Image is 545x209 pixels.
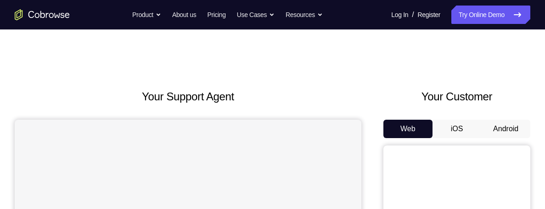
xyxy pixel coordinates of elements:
h2: Your Customer [383,88,530,105]
a: Go to the home page [15,9,70,20]
button: Use Cases [237,6,275,24]
a: Register [418,6,440,24]
button: Resources [286,6,323,24]
a: Log In [391,6,408,24]
a: Pricing [207,6,225,24]
a: About us [172,6,196,24]
h2: Your Support Agent [15,88,361,105]
a: Try Online Demo [451,6,530,24]
span: / [412,9,414,20]
button: Web [383,120,433,138]
button: Android [481,120,530,138]
button: Product [132,6,161,24]
button: iOS [433,120,482,138]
